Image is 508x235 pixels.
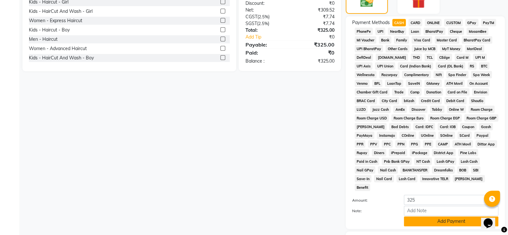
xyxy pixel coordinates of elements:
span: Lash GPay [434,158,456,165]
span: Innovative TELR [420,175,450,182]
label: Note: [347,208,399,214]
span: BFL [372,80,382,87]
span: Trade [392,88,406,96]
span: PPR [355,140,366,148]
span: Dittor App [476,140,497,148]
span: LUZO [355,106,368,113]
span: AmEx [393,106,407,113]
span: Debit Card [444,97,467,104]
button: Add Payment [404,216,498,226]
span: bKash [402,97,416,104]
span: iPackage [410,149,429,156]
span: ATH Movil [452,140,473,148]
span: Diners [372,149,386,156]
span: SOnline [438,132,455,139]
span: Card: IDFC [413,123,435,130]
div: Women - Express Haircut [29,17,82,24]
span: PPE [423,140,433,148]
span: Shoutlo [469,97,486,104]
div: Balance : [240,58,290,65]
span: NT Cash [414,158,432,165]
span: Other Cards [386,45,409,52]
span: City Card [379,97,399,104]
span: GMoney [424,80,442,87]
span: MariDeal [465,45,484,52]
span: Discover [409,106,427,113]
span: Chamber Gift Card [355,88,390,96]
div: ₹325.00 [290,58,339,65]
span: UOnline [419,132,436,139]
div: ₹7.74 [290,13,339,20]
span: Visa Card [412,36,432,44]
div: Paid: [240,49,290,57]
span: Pine Labs [458,149,478,156]
span: BharatPay Card [462,36,493,44]
span: On Account [467,80,490,87]
span: Coupon [460,123,477,130]
span: Bank [379,36,391,44]
span: NearBuy [388,28,406,35]
span: 2.5% [258,14,268,19]
span: Dreamfolks [432,166,455,174]
a: Add Tip [240,34,298,40]
div: ( ) [240,20,290,27]
span: CAMP [436,140,450,148]
span: Master Card [435,36,459,44]
span: Card (Indian Bank) [398,62,433,70]
span: Nail GPay [355,166,376,174]
span: 2.5% [258,21,268,26]
span: ONLINE [425,19,441,26]
span: BRAC Card [355,97,377,104]
span: Envision [472,88,489,96]
span: PPG [409,140,420,148]
span: MyT Money [440,45,462,52]
span: BTC [479,62,490,70]
span: DefiDeal [355,54,373,61]
div: Men - Haircut [29,36,58,43]
span: CARD [408,19,422,26]
span: ATH Movil [444,80,465,87]
span: Room Charge GBP [464,114,498,122]
span: PPV [368,140,379,148]
span: Room Charge [468,106,495,113]
span: LoanTap [385,80,403,87]
span: Instamojo [377,132,397,139]
span: UPI Union [375,62,395,70]
span: Razorpay [379,71,399,78]
span: RS [468,62,477,70]
span: [PERSON_NAME] [355,123,387,130]
span: CEdge [437,54,452,61]
span: BANKTANSFER [400,166,429,174]
span: Gcash [479,123,493,130]
span: GPay [465,19,478,26]
span: TCL [424,54,435,61]
span: Donation [424,88,443,96]
span: UPI [375,28,385,35]
label: Amount: [347,197,399,203]
span: Nail Cash [378,166,398,174]
span: SBI [471,166,481,174]
div: Women - Advanced Haircut [29,45,87,52]
span: Room Charge EGP [428,114,462,122]
span: Spa Week [471,71,492,78]
span: Paid in Cash [355,158,379,165]
span: CGST [245,14,257,20]
span: Online W [447,106,466,113]
span: THD [411,54,422,61]
span: MI Voucher [355,36,377,44]
span: [DOMAIN_NAME] [376,54,408,61]
span: Venmo [355,80,370,87]
span: CASH [392,19,406,26]
span: SGST [245,21,257,26]
span: PPN [395,140,406,148]
span: UPI Axis [355,62,373,70]
span: Tabby [430,106,444,113]
span: Paypal [474,132,490,139]
div: ₹0 [298,34,339,40]
span: Loan [409,28,421,35]
span: PhonePe [355,28,373,35]
span: Comp [408,88,422,96]
span: Card: IOB [438,123,458,130]
span: PayMaya [355,132,375,139]
div: ₹0 [290,49,339,57]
